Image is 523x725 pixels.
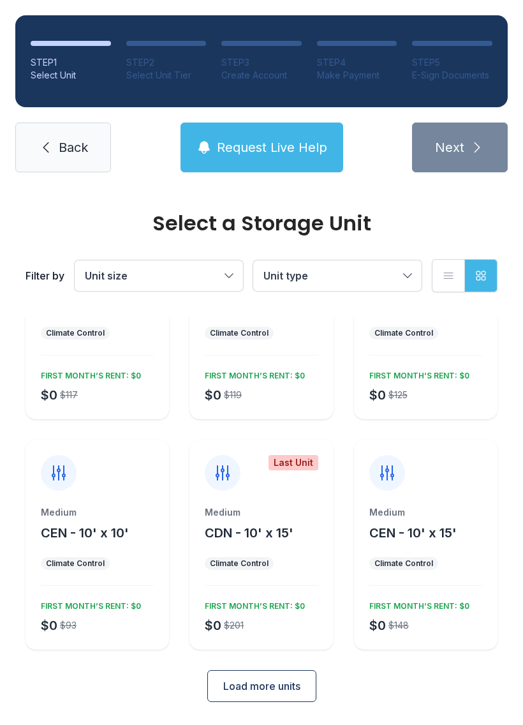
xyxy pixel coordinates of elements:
[374,558,433,569] div: Climate Control
[205,617,221,634] div: $0
[412,56,492,69] div: STEP 5
[60,619,77,632] div: $93
[41,525,129,541] span: CEN - 10' x 10'
[210,328,269,338] div: Climate Control
[369,386,386,404] div: $0
[369,617,386,634] div: $0
[388,619,409,632] div: $148
[223,678,300,694] span: Load more units
[200,366,305,381] div: FIRST MONTH’S RENT: $0
[126,69,207,82] div: Select Unit Tier
[205,524,293,542] button: CDN - 10' x 15'
[374,328,433,338] div: Climate Control
[369,506,482,519] div: Medium
[200,596,305,611] div: FIRST MONTH’S RENT: $0
[317,69,397,82] div: Make Payment
[41,524,129,542] button: CEN - 10' x 10'
[224,619,244,632] div: $201
[59,138,88,156] span: Back
[41,386,57,404] div: $0
[269,455,318,470] div: Last Unit
[36,596,141,611] div: FIRST MONTH’S RENT: $0
[217,138,327,156] span: Request Live Help
[26,268,64,283] div: Filter by
[317,56,397,69] div: STEP 4
[364,596,469,611] div: FIRST MONTH’S RENT: $0
[46,328,105,338] div: Climate Control
[36,366,141,381] div: FIRST MONTH’S RENT: $0
[26,213,497,234] div: Select a Storage Unit
[31,69,111,82] div: Select Unit
[31,56,111,69] div: STEP 1
[369,525,457,541] span: CEN - 10' x 15'
[75,260,243,291] button: Unit size
[205,525,293,541] span: CDN - 10' x 15'
[210,558,269,569] div: Climate Control
[41,506,154,519] div: Medium
[369,524,457,542] button: CEN - 10' x 15'
[46,558,105,569] div: Climate Control
[224,389,242,401] div: $119
[435,138,464,156] span: Next
[221,56,302,69] div: STEP 3
[85,269,128,282] span: Unit size
[412,69,492,82] div: E-Sign Documents
[126,56,207,69] div: STEP 2
[263,269,308,282] span: Unit type
[364,366,469,381] div: FIRST MONTH’S RENT: $0
[388,389,408,401] div: $125
[41,617,57,634] div: $0
[60,389,78,401] div: $117
[221,69,302,82] div: Create Account
[205,386,221,404] div: $0
[253,260,422,291] button: Unit type
[205,506,318,519] div: Medium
